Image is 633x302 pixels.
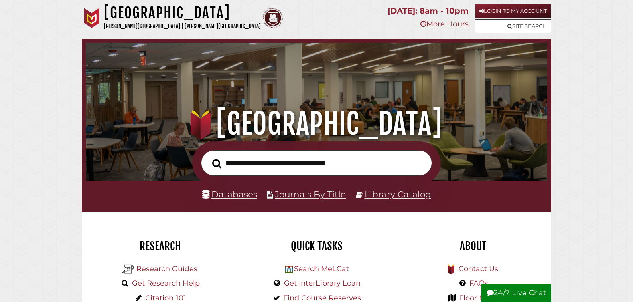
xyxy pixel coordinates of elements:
img: Calvin Theological Seminary [263,8,283,28]
a: Get Research Help [132,279,200,288]
img: Calvin University [82,8,102,28]
a: Site Search [475,19,551,33]
a: Contact Us [459,264,498,273]
h1: [GEOGRAPHIC_DATA] [104,4,261,22]
p: [PERSON_NAME][GEOGRAPHIC_DATA] | [PERSON_NAME][GEOGRAPHIC_DATA] [104,22,261,31]
h2: Research [88,239,232,253]
h2: Quick Tasks [244,239,389,253]
h2: About [401,239,545,253]
a: Research Guides [136,264,197,273]
a: Login to My Account [475,4,551,18]
a: Library Catalog [365,189,431,199]
h1: [GEOGRAPHIC_DATA] [95,106,538,141]
i: Search [212,159,221,169]
img: Hekman Library Logo [122,263,134,275]
a: FAQs [469,279,488,288]
a: Journals By Title [275,189,346,199]
button: Search [208,157,225,171]
img: Hekman Library Logo [285,266,293,273]
p: [DATE]: 8am - 10pm [388,4,469,18]
a: More Hours [420,20,469,28]
a: Get InterLibrary Loan [284,279,361,288]
a: Search MeLCat [294,264,349,273]
a: Databases [202,189,257,199]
